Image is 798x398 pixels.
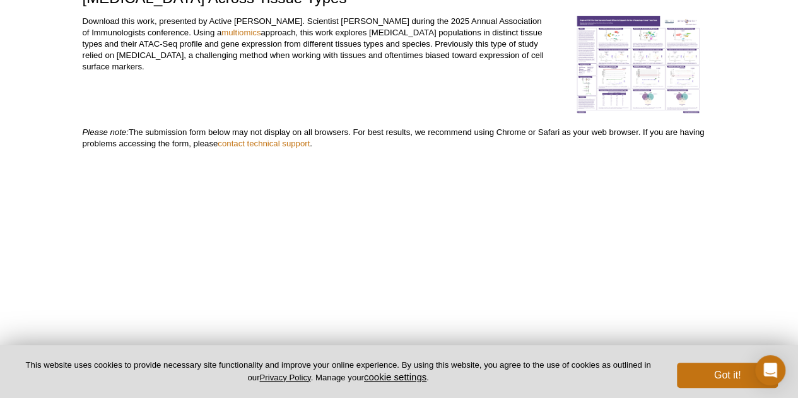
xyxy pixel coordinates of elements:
[20,360,656,383] p: This website uses cookies to provide necessary site functionality and improve your online experie...
[221,28,261,37] a: multiomics
[755,355,785,385] div: Open Intercom Messenger
[83,127,129,137] em: Please note:
[364,372,426,382] button: cookie settings
[575,16,701,114] img: Download the Poster
[218,139,310,148] a: contact technical support
[83,16,551,73] p: Download this work, presented by Active [PERSON_NAME]. Scientist [PERSON_NAME] during the 2025 An...
[83,127,716,149] p: The submission form below may not display on all browsers. For best results, we recommend using C...
[259,373,310,382] a: Privacy Policy
[677,363,778,388] button: Got it!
